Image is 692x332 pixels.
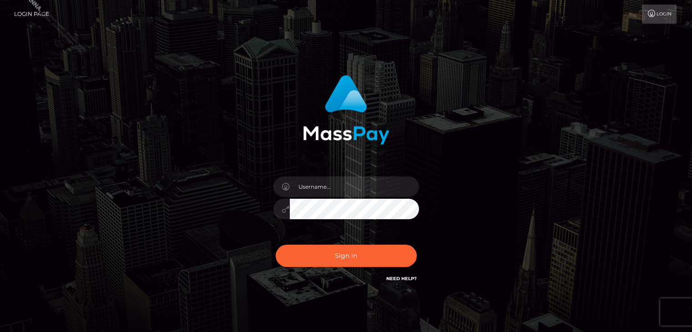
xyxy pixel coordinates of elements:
input: Username... [290,176,419,197]
button: Sign in [276,245,417,267]
img: MassPay Login [303,75,389,145]
a: Login [642,5,677,24]
a: Login Page [14,5,49,24]
a: Need Help? [386,276,417,282]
